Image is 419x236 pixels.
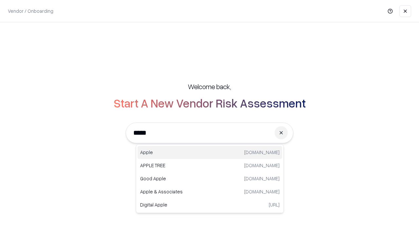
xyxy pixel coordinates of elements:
p: [URL] [269,201,280,208]
p: APPLE TREE [140,162,210,169]
div: Suggestions [136,144,284,213]
p: Good Apple [140,175,210,182]
h5: Welcome back, [188,82,231,91]
p: Apple & Associates [140,188,210,195]
p: Digital Apple [140,201,210,208]
h2: Start A New Vendor Risk Assessment [114,96,306,109]
p: [DOMAIN_NAME] [244,162,280,169]
p: [DOMAIN_NAME] [244,149,280,156]
p: [DOMAIN_NAME] [244,188,280,195]
p: Vendor / Onboarding [8,8,53,14]
p: Apple [140,149,210,156]
p: [DOMAIN_NAME] [244,175,280,182]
